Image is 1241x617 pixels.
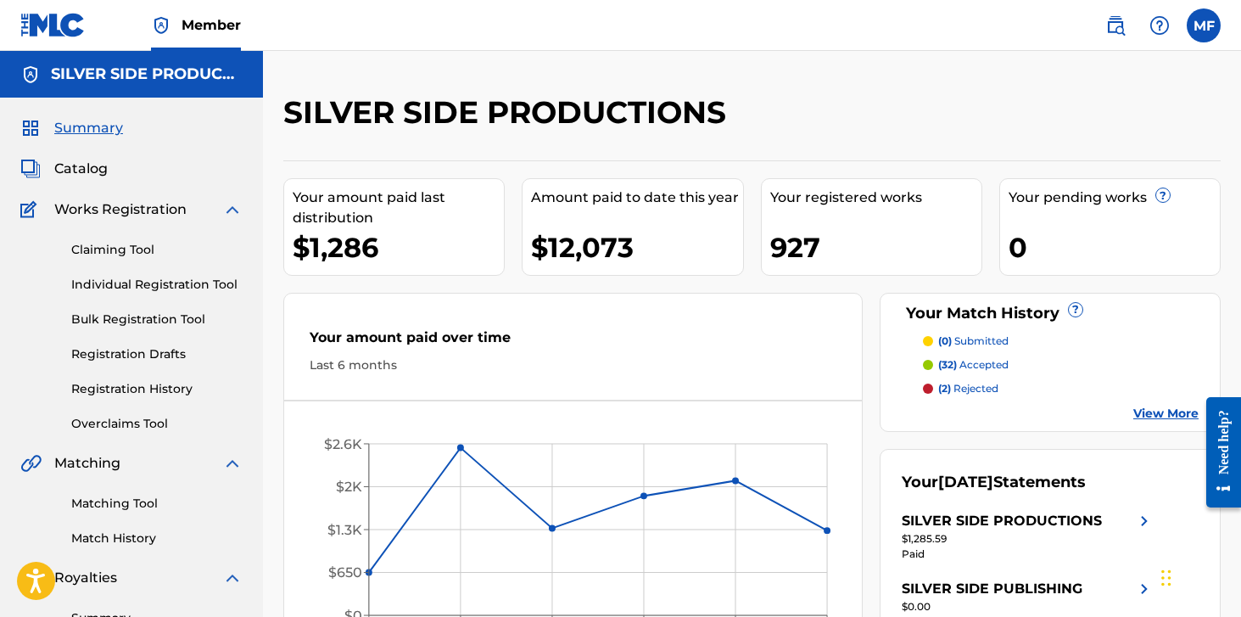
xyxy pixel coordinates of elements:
[20,159,41,179] img: Catalog
[938,334,1009,349] p: submitted
[902,511,1154,562] a: SILVER SIDE PRODUCTIONSright chevron icon$1,285.59Paid
[938,334,952,347] span: (0)
[222,199,243,220] img: expand
[310,356,836,374] div: Last 6 months
[293,188,504,228] div: Your amount paid last distribution
[51,65,243,84] h5: SILVER SIDE PRODUCTIONS
[222,568,243,588] img: expand
[938,381,998,396] p: rejected
[310,328,836,356] div: Your amount paid over time
[1193,384,1241,520] iframe: Resource Center
[902,471,1086,494] div: Your Statements
[20,159,108,179] a: CatalogCatalog
[1009,188,1220,208] div: Your pending works
[938,473,993,491] span: [DATE]
[20,453,42,474] img: Matching
[71,415,243,433] a: Overclaims Tool
[327,522,362,538] tspan: $1.3K
[531,188,742,208] div: Amount paid to date this year
[1133,405,1199,423] a: View More
[54,568,117,588] span: Royalties
[54,453,120,474] span: Matching
[902,302,1199,325] div: Your Match History
[902,599,1154,614] div: $0.00
[770,188,981,208] div: Your registered works
[71,241,243,259] a: Claiming Tool
[902,511,1102,531] div: SILVER SIDE PRODUCTIONS
[336,479,362,495] tspan: $2K
[71,530,243,547] a: Match History
[71,276,243,294] a: Individual Registration Tool
[1134,579,1154,599] img: right chevron icon
[923,357,1199,373] a: (32) accepted
[20,118,123,138] a: SummarySummary
[20,65,41,85] img: Accounts
[938,357,1009,373] p: accepted
[328,564,362,581] tspan: $650
[54,199,187,220] span: Works Registration
[770,228,981,266] div: 927
[1149,15,1170,36] img: help
[71,311,243,328] a: Bulk Registration Tool
[1098,8,1132,42] a: Public Search
[71,345,243,363] a: Registration Drafts
[938,382,951,395] span: (2)
[923,334,1199,349] a: (0) submitted
[71,495,243,513] a: Matching Tool
[20,118,41,138] img: Summary
[1156,536,1241,617] iframe: Chat Widget
[20,13,86,37] img: MLC Logo
[923,381,1199,396] a: (2) rejected
[938,358,957,371] span: (32)
[20,199,42,220] img: Works Registration
[324,436,362,452] tspan: $2.6K
[1009,228,1220,266] div: 0
[20,568,41,588] img: Royalties
[222,453,243,474] img: expand
[531,228,742,266] div: $12,073
[1105,15,1126,36] img: search
[902,579,1082,599] div: SILVER SIDE PUBLISHING
[1161,552,1171,603] div: Drag
[902,531,1154,547] div: $1,285.59
[293,228,504,266] div: $1,286
[54,159,108,179] span: Catalog
[1143,8,1177,42] div: Help
[151,15,171,36] img: Top Rightsholder
[1156,188,1170,202] span: ?
[1134,511,1154,531] img: right chevron icon
[54,118,123,138] span: Summary
[1069,303,1082,317] span: ?
[902,547,1154,562] div: Paid
[283,93,735,132] h2: SILVER SIDE PRODUCTIONS
[1187,8,1221,42] div: User Menu
[71,380,243,398] a: Registration History
[182,15,241,35] span: Member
